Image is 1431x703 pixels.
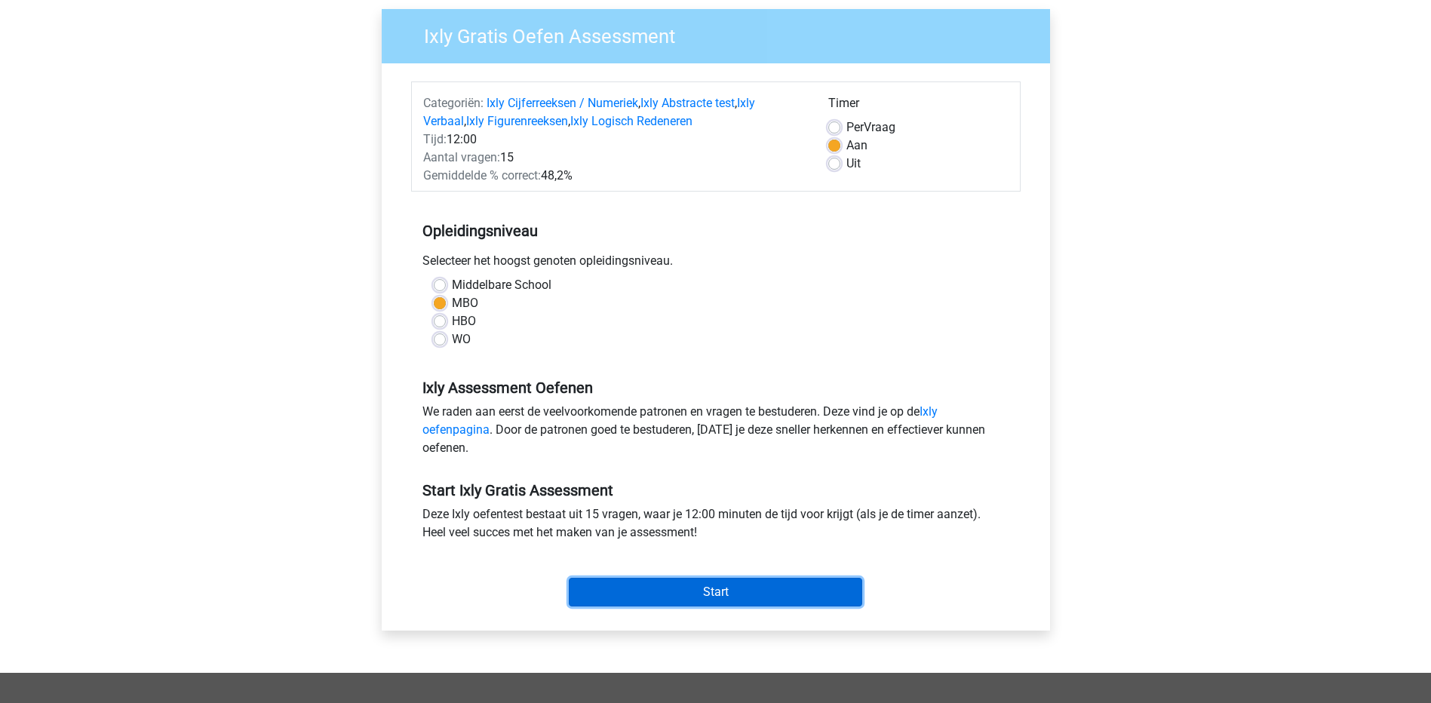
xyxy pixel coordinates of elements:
div: 15 [412,149,817,167]
input: Start [569,578,862,606]
label: Aan [846,137,868,155]
span: Per [846,120,864,134]
div: , , , , [412,94,817,130]
span: Gemiddelde % correct: [423,168,541,183]
div: Deze Ixly oefentest bestaat uit 15 vragen, waar je 12:00 minuten de tijd voor krijgt (als je de t... [411,505,1021,548]
div: Timer [828,94,1009,118]
label: MBO [452,294,478,312]
label: WO [452,330,471,348]
span: Aantal vragen: [423,150,500,164]
label: Vraag [846,118,895,137]
a: Ixly Cijferreeksen / Numeriek [487,96,638,110]
label: Uit [846,155,861,173]
a: Ixly Logisch Redeneren [570,114,692,128]
div: 12:00 [412,130,817,149]
div: We raden aan eerst de veelvoorkomende patronen en vragen te bestuderen. Deze vind je op de . Door... [411,403,1021,463]
div: Selecteer het hoogst genoten opleidingsniveau. [411,252,1021,276]
h3: Ixly Gratis Oefen Assessment [406,19,1039,48]
div: 48,2% [412,167,817,185]
h5: Ixly Assessment Oefenen [422,379,1009,397]
h5: Start Ixly Gratis Assessment [422,481,1009,499]
h5: Opleidingsniveau [422,216,1009,246]
label: HBO [452,312,476,330]
span: Tijd: [423,132,447,146]
a: Ixly Figurenreeksen [466,114,568,128]
a: Ixly Abstracte test [640,96,735,110]
label: Middelbare School [452,276,551,294]
span: Categoriën: [423,96,484,110]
